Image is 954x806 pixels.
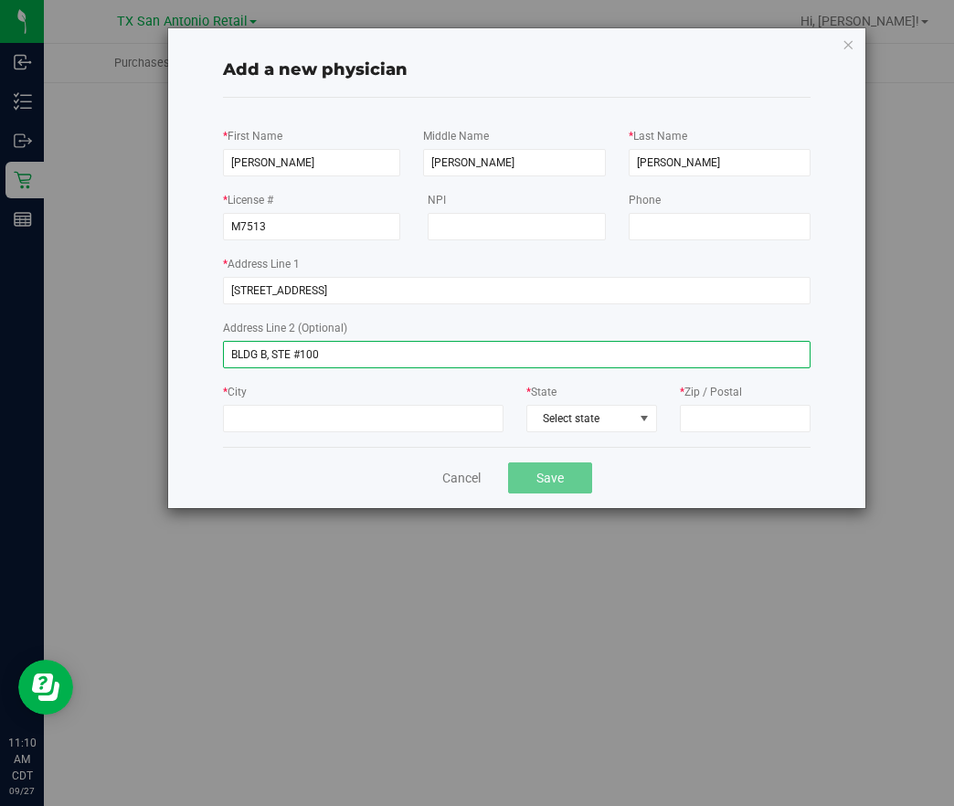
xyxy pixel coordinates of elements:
[508,462,592,493] button: Save
[18,660,73,715] iframe: Resource center
[223,256,300,272] label: Address Line 1
[223,192,273,208] label: License #
[223,320,347,336] label: Address Line 2 (Optional)
[526,384,556,400] label: State
[629,192,661,208] label: Phone
[223,128,282,144] label: First Name
[223,384,247,400] label: City
[423,128,489,144] label: Middle Name
[428,192,446,208] label: NPI
[442,469,481,488] a: Cancel
[223,59,408,80] span: Add a new physician
[680,384,742,400] label: Zip / Postal
[629,128,687,144] label: Last Name
[629,213,811,240] input: Format: (999) 999-9999
[527,406,656,431] span: Select state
